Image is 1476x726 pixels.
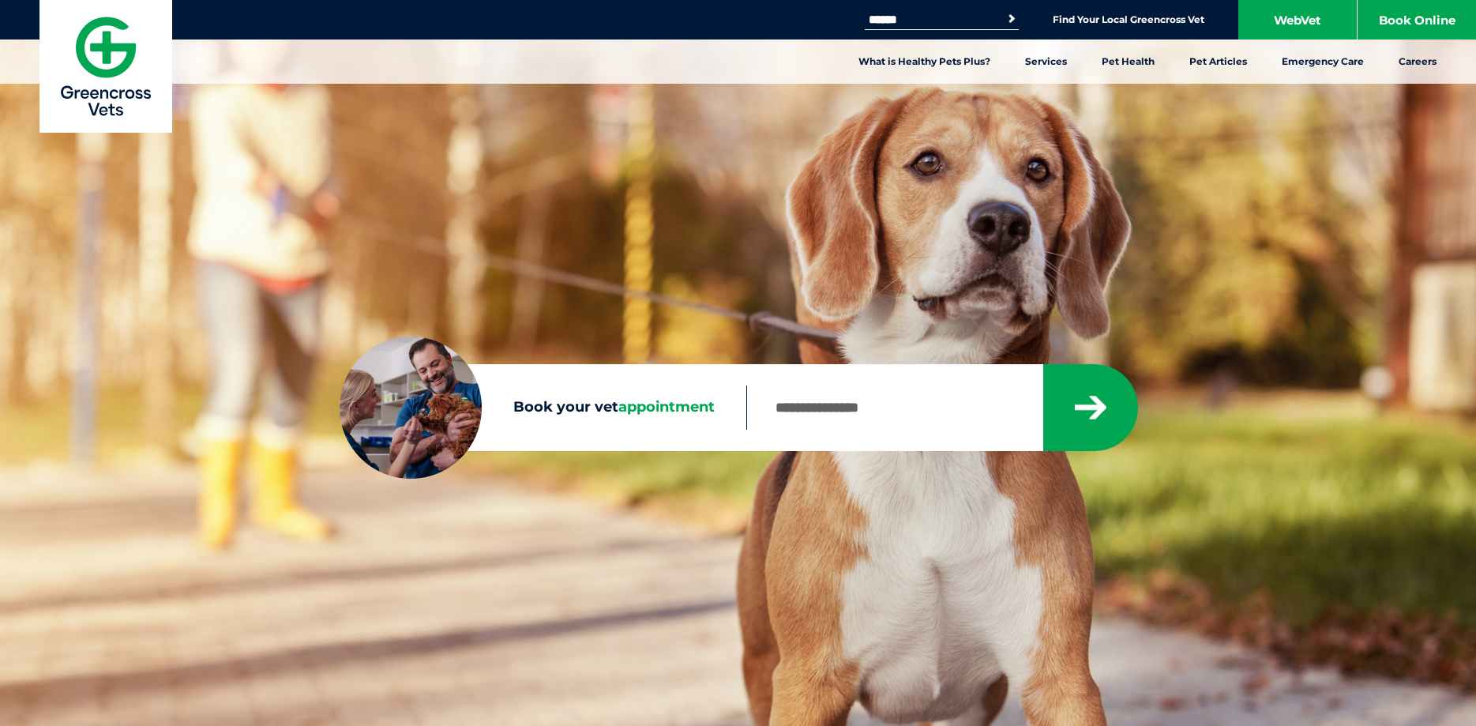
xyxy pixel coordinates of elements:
[1172,39,1264,84] a: Pet Articles
[1008,39,1084,84] a: Services
[1381,39,1454,84] a: Careers
[841,39,1008,84] a: What is Healthy Pets Plus?
[1264,39,1381,84] a: Emergency Care
[340,396,746,419] label: Book your vet
[618,398,715,416] span: appointment
[1053,13,1204,26] a: Find Your Local Greencross Vet
[1004,11,1020,27] button: Search
[1084,39,1172,84] a: Pet Health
